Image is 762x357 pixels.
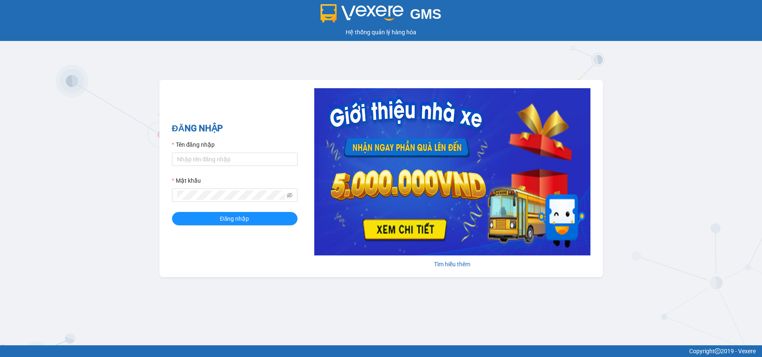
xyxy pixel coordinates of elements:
[172,122,298,135] h2: ĐĂNG NHẬP
[172,140,215,149] label: Tên đăng nhập
[314,260,590,269] div: Tìm hiểu thêm
[177,191,285,200] input: Mật khẩu
[314,88,590,255] img: banner-0
[172,153,298,166] input: Tên đăng nhập
[172,212,298,225] button: Đăng nhập
[410,6,441,22] span: GMS
[172,176,201,185] label: Mật khẩu
[220,214,249,223] span: Đăng nhập
[321,4,403,23] img: logo 2
[321,13,441,19] a: GMS
[6,347,756,356] div: Copyright 2019 - Vexere
[715,348,721,354] span: copyright
[287,192,292,198] span: eye-invisible
[2,28,760,37] div: Hệ thống quản lý hàng hóa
